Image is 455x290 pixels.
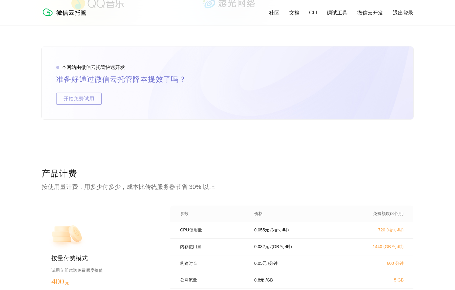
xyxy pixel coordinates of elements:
[350,278,404,282] p: 5 GB
[51,266,151,274] p: 试用立即赠送免费额度价值
[350,261,404,266] p: 600 分钟
[268,261,278,266] p: / 分钟
[51,254,151,263] p: 按量付费模式
[289,9,299,16] a: 文档
[254,244,269,250] p: 0.032 元
[265,278,273,283] p: / GB
[254,278,264,283] p: 0.8 元
[327,9,347,16] a: 调试工具
[254,261,267,266] p: 0.05 元
[350,211,404,217] p: 免费额度(3个月)
[56,93,101,105] span: 开始免费试用
[350,227,404,233] p: 720 (核*小时)
[269,9,279,16] a: 社区
[254,211,263,217] p: 价格
[42,6,90,18] img: 微信云托管
[65,281,69,285] span: 元
[270,227,289,233] p: / (核*小时)
[270,244,292,250] p: / (GB *小时)
[56,73,201,85] p: 准备好通过微信云托管降本提效了吗？
[42,14,90,19] a: 微信云托管
[309,10,317,16] a: CLI
[180,211,246,217] p: 参数
[393,9,413,16] a: 退出登录
[62,64,125,71] p: 本网站由微信云托管快速开发
[350,244,404,250] p: 1440 (GB *小时)
[180,261,246,266] p: 构建时长
[42,183,413,191] p: 按使用量计费，用多少付多少，成本比传统服务器节省 30% 以上
[51,277,82,286] p: 400
[180,244,246,250] p: 内存使用量
[42,168,413,180] p: 产品计费
[180,227,246,233] p: CPU使用量
[254,227,269,233] p: 0.055 元
[180,278,246,283] p: 公网流量
[357,9,383,16] a: 微信云开发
